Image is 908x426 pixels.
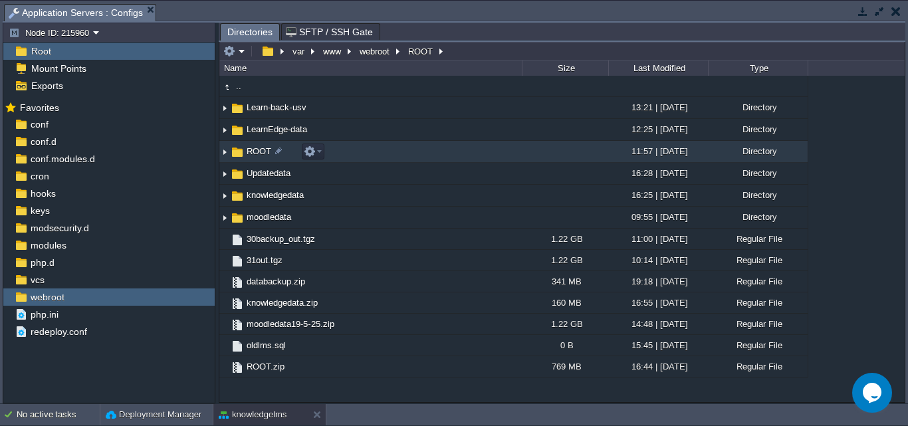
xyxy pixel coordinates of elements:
img: AMDAwAAAACH5BAEAAAAALAAAAAABAAEAAAICRAEAOw== [230,145,245,160]
a: conf.modules.d [28,153,97,165]
iframe: chat widget [852,373,895,413]
a: vcs [28,274,47,286]
span: SFTP / SSH Gate [286,24,373,40]
a: 31out.tgz [245,255,284,266]
button: Node ID: 215960 [9,27,93,39]
a: Favorites [17,102,61,113]
img: AMDAwAAAACH5BAEAAAAALAAAAAABAAEAAAICRAEAOw== [230,167,245,181]
button: webroot [358,45,393,57]
img: AMDAwAAAACH5BAEAAAAALAAAAAABAAEAAAICRAEAOw== [219,335,230,356]
img: AMDAwAAAACH5BAEAAAAALAAAAAABAAEAAAICRAEAOw== [219,98,230,118]
span: hooks [28,187,58,199]
a: Exports [29,80,65,92]
a: databackup.zip [245,276,307,287]
img: AMDAwAAAACH5BAEAAAAALAAAAAABAAEAAAICRAEAOw== [219,271,230,292]
a: ROOT.zip [245,361,286,372]
div: 769 MB [522,356,608,377]
div: Regular File [708,292,808,313]
img: AMDAwAAAACH5BAEAAAAALAAAAAABAAEAAAICRAEAOw== [230,189,245,203]
a: php.ini [28,308,60,320]
span: Mount Points [29,62,88,74]
img: AMDAwAAAACH5BAEAAAAALAAAAAABAAEAAAICRAEAOw== [219,292,230,313]
img: AMDAwAAAACH5BAEAAAAALAAAAAABAAEAAAICRAEAOw== [219,80,234,94]
img: AMDAwAAAACH5BAEAAAAALAAAAAABAAEAAAICRAEAOw== [230,233,245,247]
span: 30backup_out.tgz [245,233,317,245]
button: ROOT [406,45,436,57]
div: Directory [708,207,808,227]
img: AMDAwAAAACH5BAEAAAAALAAAAAABAAEAAAICRAEAOw== [219,356,230,377]
div: Name [221,60,522,76]
div: 16:55 | [DATE] [608,292,708,313]
div: 19:18 | [DATE] [608,271,708,292]
div: Directory [708,119,808,140]
button: knowledgelms [219,408,286,421]
span: modsecurity.d [28,222,91,234]
img: AMDAwAAAACH5BAEAAAAALAAAAAABAAEAAAICRAEAOw== [230,211,245,225]
div: 12:25 | [DATE] [608,119,708,140]
img: AMDAwAAAACH5BAEAAAAALAAAAAABAAEAAAICRAEAOw== [230,339,245,354]
div: 09:55 | [DATE] [608,207,708,227]
img: AMDAwAAAACH5BAEAAAAALAAAAAABAAEAAAICRAEAOw== [230,101,245,116]
div: Regular File [708,271,808,292]
button: www [321,45,344,57]
span: knowledgedata.zip [245,297,320,308]
div: Type [709,60,808,76]
input: Click to enter the path [219,42,905,60]
div: 16:44 | [DATE] [608,356,708,377]
div: Size [523,60,608,76]
a: Learn-back-usv [245,102,308,113]
img: AMDAwAAAACH5BAEAAAAALAAAAAABAAEAAAICRAEAOw== [219,250,230,270]
a: redeploy.conf [28,326,89,338]
div: Regular File [708,314,808,334]
span: Application Servers : Configs [9,5,143,21]
a: Root [29,45,53,57]
img: AMDAwAAAACH5BAEAAAAALAAAAAABAAEAAAICRAEAOw== [230,318,245,332]
div: Regular File [708,250,808,270]
div: Regular File [708,335,808,356]
div: Regular File [708,356,808,377]
a: php.d [28,257,57,268]
span: modules [28,239,68,251]
a: keys [28,205,52,217]
div: Directory [708,163,808,183]
a: oldlms.sql [245,340,288,351]
a: cron [28,170,51,182]
span: ROOT [245,146,273,157]
img: AMDAwAAAACH5BAEAAAAALAAAAAABAAEAAAICRAEAOw== [219,185,230,206]
a: moodledata19-5-25.zip [245,318,336,330]
img: AMDAwAAAACH5BAEAAAAALAAAAAABAAEAAAICRAEAOw== [219,207,230,228]
a: .. [234,80,243,92]
div: 11:57 | [DATE] [608,141,708,161]
span: webroot [28,291,66,303]
img: AMDAwAAAACH5BAEAAAAALAAAAAABAAEAAAICRAEAOw== [219,163,230,184]
div: 13:21 | [DATE] [608,97,708,118]
a: conf [28,118,51,130]
div: 1.22 GB [522,229,608,249]
div: 14:48 | [DATE] [608,314,708,334]
div: Regular File [708,229,808,249]
a: LearnEdge-data [245,124,309,135]
a: Updatedata [245,167,292,179]
div: 160 MB [522,292,608,313]
a: knowledgedata [245,189,306,201]
div: Last Modified [610,60,708,76]
span: Favorites [17,102,61,114]
div: 11:00 | [DATE] [608,229,708,249]
div: 341 MB [522,271,608,292]
img: AMDAwAAAACH5BAEAAAAALAAAAAABAAEAAAICRAEAOw== [219,314,230,334]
